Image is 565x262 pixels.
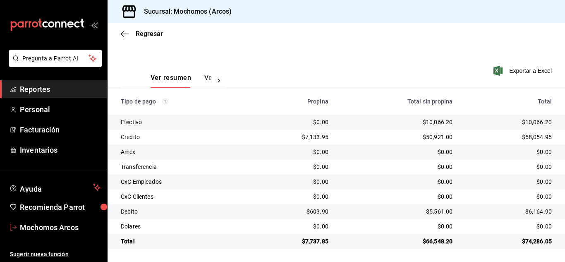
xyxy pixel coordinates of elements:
div: $10,066.20 [342,118,452,126]
div: $0.00 [466,222,552,231]
div: $0.00 [342,163,452,171]
svg: Los pagos realizados con Pay y otras terminales son montos brutos. [163,99,168,104]
div: $58,054.95 [466,133,552,141]
div: Efectivo [121,118,244,126]
div: $74,286.05 [466,237,552,245]
div: $0.00 [342,148,452,156]
span: Recomienda Parrot [20,202,101,213]
div: Debito [121,207,244,216]
div: Tipo de pago [121,98,244,105]
div: $10,066.20 [466,118,552,126]
div: Transferencia [121,163,244,171]
div: Total sin propina [342,98,452,105]
span: Pregunta a Parrot AI [22,54,89,63]
button: Regresar [121,30,163,38]
div: $0.00 [342,192,452,201]
div: $0.00 [257,118,328,126]
div: Propina [257,98,328,105]
button: Pregunta a Parrot AI [9,50,102,67]
h3: Sucursal: Mochomos (Arcos) [137,7,232,17]
div: $66,548.20 [342,237,452,245]
div: $0.00 [342,222,452,231]
div: $0.00 [466,148,552,156]
div: $0.00 [257,222,328,231]
div: $0.00 [257,178,328,186]
div: $0.00 [466,163,552,171]
button: Ver resumen [151,74,191,88]
div: $0.00 [466,192,552,201]
span: Sugerir nueva función [10,250,101,259]
div: $7,133.95 [257,133,328,141]
div: $0.00 [257,192,328,201]
span: Ayuda [20,183,90,192]
div: Total [466,98,552,105]
div: Dolares [121,222,244,231]
div: Total [121,237,244,245]
div: $0.00 [342,178,452,186]
span: Facturación [20,124,101,135]
div: $0.00 [257,163,328,171]
div: $603.90 [257,207,328,216]
div: $0.00 [466,178,552,186]
div: Amex [121,148,244,156]
div: CxC Clientes [121,192,244,201]
div: $50,921.00 [342,133,452,141]
span: Inventarios [20,144,101,156]
div: $7,737.85 [257,237,328,245]
span: Regresar [136,30,163,38]
button: Ver pagos [204,74,235,88]
div: Credito [121,133,244,141]
div: navigation tabs [151,74,211,88]
button: open_drawer_menu [91,22,98,28]
span: Personal [20,104,101,115]
span: Reportes [20,84,101,95]
div: $0.00 [257,148,328,156]
div: $5,561.00 [342,207,452,216]
button: Exportar a Excel [495,66,552,76]
span: Mochomos Arcos [20,222,101,233]
div: $6,164.90 [466,207,552,216]
a: Pregunta a Parrot AI [6,60,102,69]
div: CxC Empleados [121,178,244,186]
